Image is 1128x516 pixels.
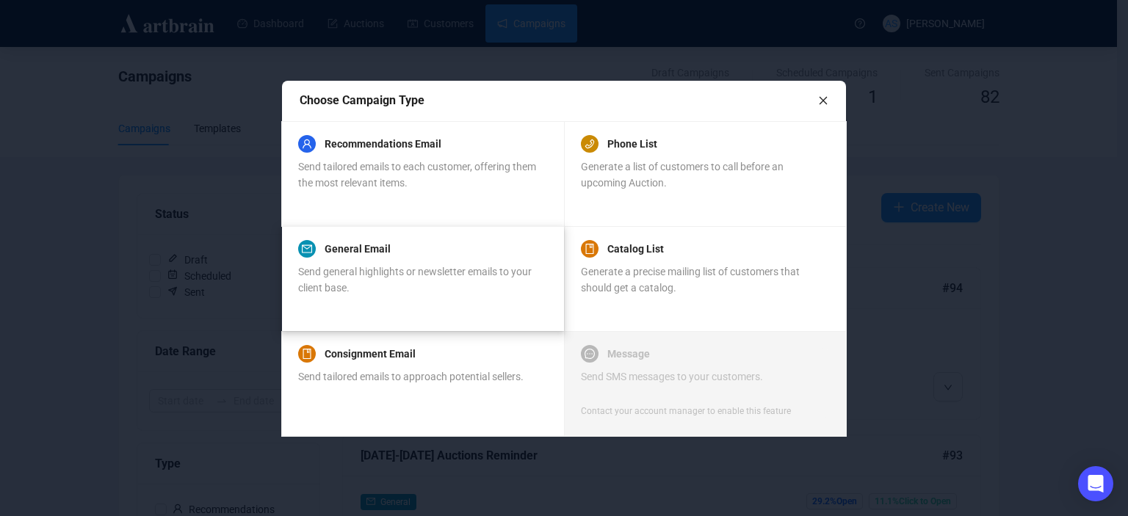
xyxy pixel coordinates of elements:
[298,371,524,382] span: Send tailored emails to approach potential sellers.
[325,240,391,258] a: General Email
[1078,466,1113,501] div: Open Intercom Messenger
[581,266,800,294] span: Generate a precise mailing list of customers that should get a catalog.
[585,349,595,359] span: message
[302,244,312,254] span: mail
[585,244,595,254] span: book
[325,135,441,153] a: Recommendations Email
[607,345,650,363] a: Message
[302,139,312,149] span: user
[581,161,784,189] span: Generate a list of customers to call before an upcoming Auction.
[302,349,312,359] span: book
[298,161,536,189] span: Send tailored emails to each customer, offering them the most relevant items.
[300,91,818,109] div: Choose Campaign Type
[325,345,416,363] a: Consignment Email
[581,371,763,382] span: Send SMS messages to your customers.
[298,266,532,294] span: Send general highlights or newsletter emails to your client base.
[581,404,791,418] div: Contact your account manager to enable this feature
[607,135,657,153] a: Phone List
[585,139,595,149] span: phone
[607,240,664,258] a: Catalog List
[818,95,828,106] span: close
